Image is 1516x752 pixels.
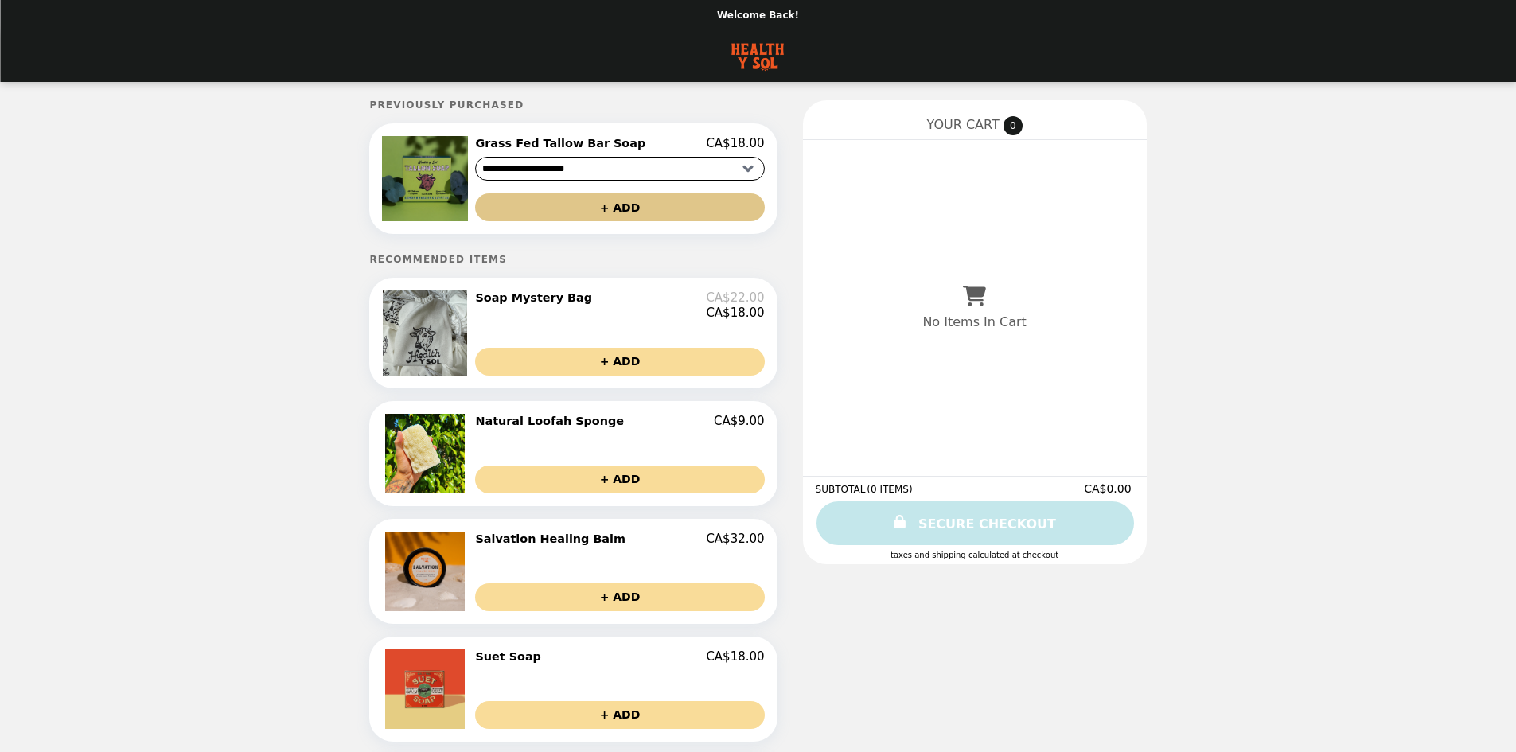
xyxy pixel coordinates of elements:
button: + ADD [475,348,764,376]
p: CA$18.00 [706,306,764,320]
img: Soap Mystery Bag [383,290,471,375]
p: CA$22.00 [706,290,764,305]
button: + ADD [475,193,764,221]
h2: Natural Loofah Sponge [475,414,630,428]
span: CA$0.00 [1084,482,1133,495]
button: + ADD [475,701,764,729]
span: YOUR CART [926,117,999,132]
h2: Salvation Healing Balm [475,532,632,546]
img: Brand Logo [728,40,787,72]
select: Select a product variant [475,157,764,181]
p: Welcome Back! [717,10,799,21]
span: ( 0 ITEMS ) [867,484,912,495]
img: Salvation Healing Balm [385,532,469,611]
p: CA$18.00 [706,649,764,664]
h2: Soap Mystery Bag [475,290,598,305]
span: SUBTOTAL [816,484,867,495]
p: CA$18.00 [706,136,764,150]
p: No Items In Cart [922,314,1026,329]
img: Suet Soap [385,649,469,729]
img: Natural Loofah Sponge [385,414,469,493]
p: CA$32.00 [706,532,764,546]
div: Taxes and Shipping calculated at checkout [816,551,1134,559]
h5: Previously Purchased [369,99,777,111]
h2: Grass Fed Tallow Bar Soap [475,136,652,150]
h2: Suet Soap [475,649,548,664]
img: Grass Fed Tallow Bar Soap [382,136,471,221]
button: + ADD [475,583,764,611]
p: CA$9.00 [714,414,765,428]
button: + ADD [475,466,764,493]
h5: Recommended Items [369,254,777,265]
span: 0 [1004,116,1023,135]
